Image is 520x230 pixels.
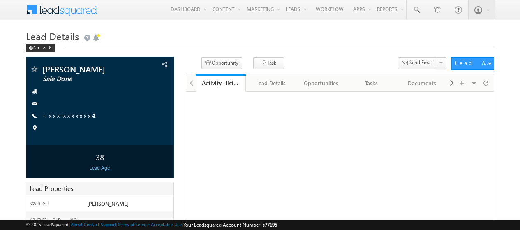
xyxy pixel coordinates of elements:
[26,30,79,43] span: Lead Details
[87,200,129,207] span: [PERSON_NAME]
[71,222,83,227] a: About
[409,59,433,66] span: Send Email
[26,44,55,52] div: Back
[28,164,171,172] div: Lead Age
[404,78,440,88] div: Documents
[202,79,240,87] div: Activity History
[397,74,448,92] a: Documents
[42,65,133,73] span: [PERSON_NAME]
[151,222,182,227] a: Acceptable Use
[84,222,116,227] a: Contact Support
[30,184,73,193] span: Lead Properties
[451,57,494,70] button: Lead Actions
[296,74,347,92] a: Opportunities
[26,221,277,229] span: © 2025 LeadSquared | | | | |
[347,74,398,92] a: Tasks
[42,75,133,83] span: Sale Done
[303,78,340,88] div: Opportunities
[183,222,277,228] span: Your Leadsquared Account Number is
[253,57,284,69] button: Task
[246,74,296,92] a: Lead Details
[42,112,106,120] span: +xxx-xxxxxxx41
[28,149,171,164] div: 38
[398,57,437,69] button: Send Email
[26,44,59,51] a: Back
[118,222,150,227] a: Terms of Service
[196,74,246,92] a: Activity History
[354,78,390,88] div: Tasks
[30,200,50,207] label: Owner
[265,222,277,228] span: 77195
[455,59,490,67] div: Lead Actions
[201,57,242,69] button: Opportunity
[252,78,289,88] div: Lead Details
